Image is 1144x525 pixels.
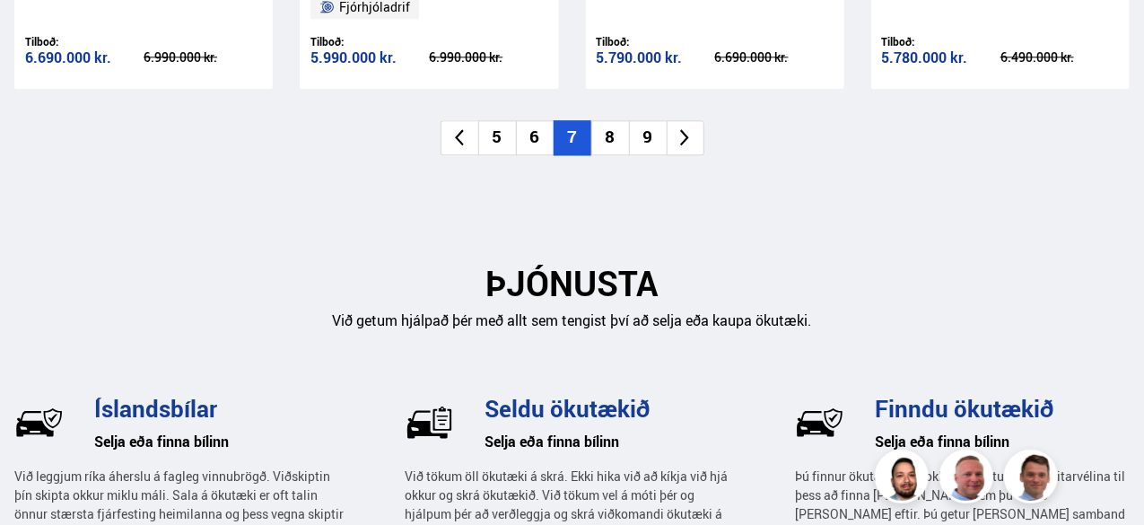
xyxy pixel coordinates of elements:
div: 6.990.000 kr. [429,51,547,64]
li: 9 [629,120,667,155]
div: Tilboð: [597,35,715,48]
h3: Íslandsbílar [94,395,349,422]
h2: ÞJÓNUSTA [14,263,1130,303]
li: 7 [554,120,591,155]
img: siFngHWaQ9KaOqBr.png [942,452,996,506]
div: 5.790.000 kr. [597,50,715,66]
h6: Selja eða finna bílinn [875,428,1130,455]
h3: Seldu ökutækið [485,395,739,422]
div: 6.690.000 kr. [25,50,144,66]
p: Við getum hjálpað þér með allt sem tengist því að selja eða kaupa ökutæki. [14,311,1130,331]
div: 6.490.000 kr. [1000,51,1119,64]
img: nhp88E3Fdnt1Opn2.png [878,452,931,506]
h6: Selja eða finna bílinn [485,428,739,455]
div: 5.990.000 kr. [310,50,429,66]
li: 5 [478,120,516,155]
li: 6 [516,120,554,155]
li: 8 [591,120,629,155]
img: FbJEzSuNWCJXmdc-.webp [1007,452,1061,506]
div: 6.990.000 kr. [144,51,262,64]
h3: Finndu ökutækið [875,395,1130,422]
div: Tilboð: [882,35,1000,48]
img: wj-tEQaV63q7uWzm.svg [14,398,64,447]
img: U-P77hVsr2UxK2Mi.svg [405,398,454,447]
div: Tilboð: [310,35,429,48]
div: 6.690.000 kr. [715,51,834,64]
h6: Selja eða finna bílinn [94,428,349,455]
img: BkM1h9GEeccOPUq4.svg [795,398,844,447]
div: 5.780.000 kr. [882,50,1000,66]
button: Opna LiveChat spjallviðmót [14,7,68,61]
div: Tilboð: [25,35,144,48]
